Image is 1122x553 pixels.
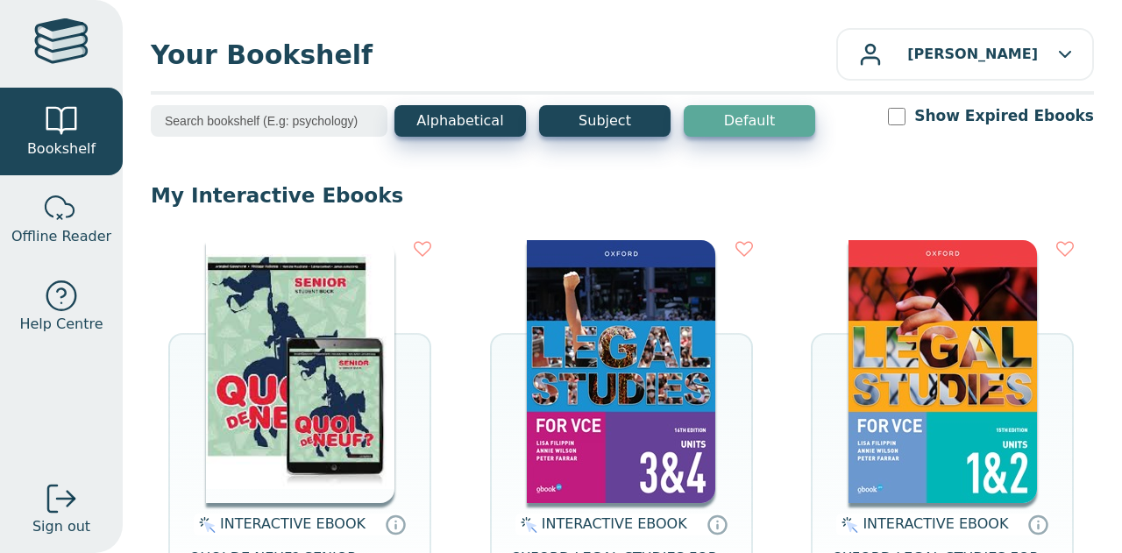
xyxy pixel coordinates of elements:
input: Search bookshelf (E.g: psychology) [151,105,387,137]
img: 9f7789cc-7891-e911-a97e-0272d098c78b.jpg [206,240,394,503]
a: Interactive eBooks are accessed online via the publisher’s portal. They contain interactive resou... [385,514,406,535]
button: [PERSON_NAME] [836,28,1094,81]
b: [PERSON_NAME] [907,46,1038,62]
span: INTERACTIVE EBOOK [542,515,687,532]
img: be5b08ab-eb35-4519-9ec8-cbf0bb09014d.jpg [527,240,715,503]
p: My Interactive Ebooks [151,182,1094,209]
button: Alphabetical [394,105,526,137]
label: Show Expired Ebooks [914,105,1094,127]
a: Interactive eBooks are accessed online via the publisher’s portal. They contain interactive resou... [707,514,728,535]
button: Subject [539,105,671,137]
span: Help Centre [19,314,103,335]
span: INTERACTIVE EBOOK [220,515,366,532]
img: interactive.svg [194,514,216,535]
img: 4924bd51-7932-4040-9111-bbac42153a36.jpg [849,240,1037,503]
img: interactive.svg [515,514,537,535]
span: INTERACTIVE EBOOK [863,515,1008,532]
span: Bookshelf [27,138,96,160]
img: interactive.svg [836,514,858,535]
span: Sign out [32,516,90,537]
span: Your Bookshelf [151,35,836,74]
button: Default [684,105,815,137]
a: Interactive eBooks are accessed online via the publisher’s portal. They contain interactive resou... [1027,514,1048,535]
span: Offline Reader [11,226,111,247]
